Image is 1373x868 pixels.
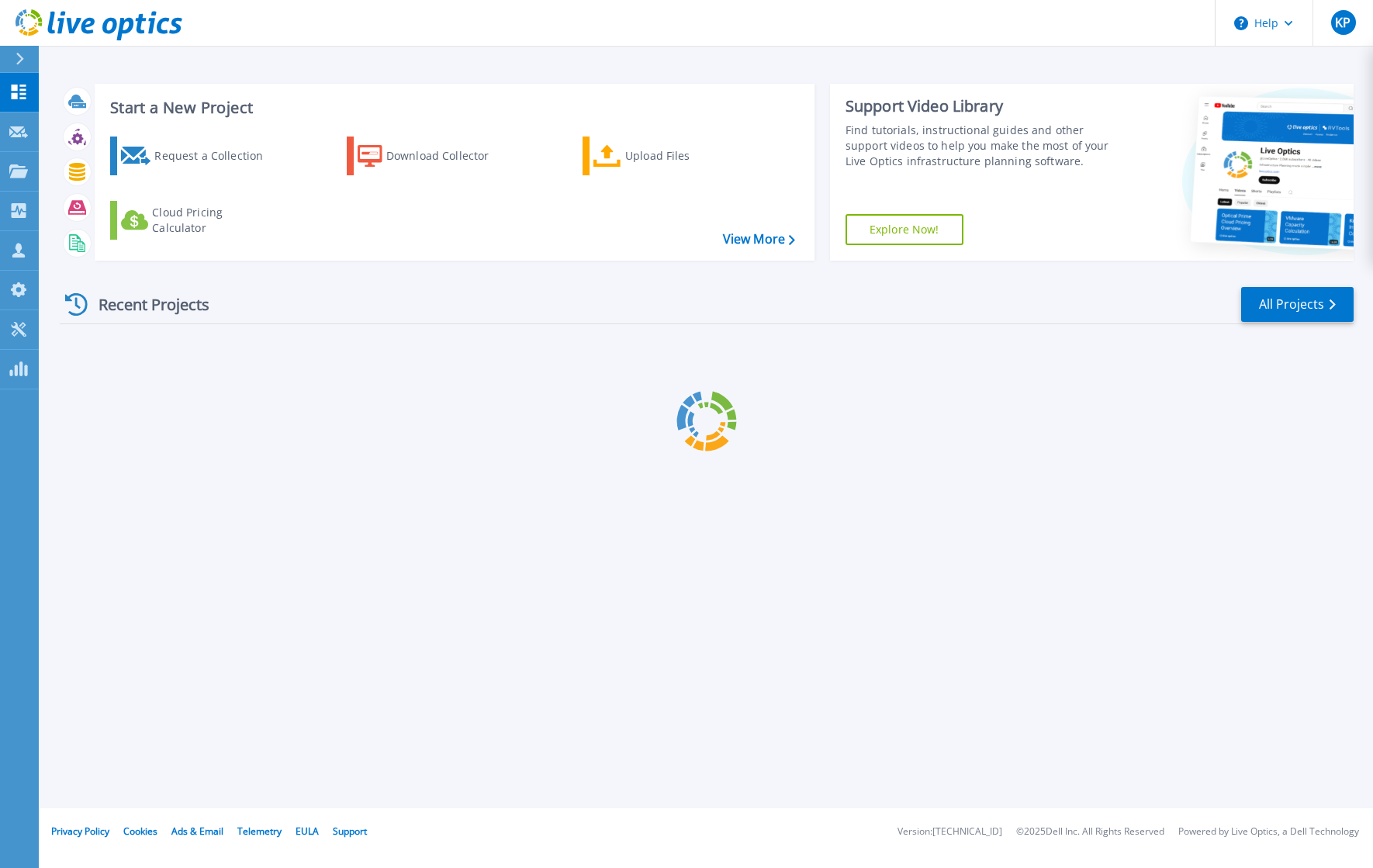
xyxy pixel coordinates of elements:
[110,99,794,116] h3: Start a New Project
[1241,287,1354,322] a: All Projects
[1016,827,1164,837] li: © 2025 Dell Inc. All Rights Reserved
[625,140,749,171] div: Upload Files
[171,825,223,838] a: Ads & Email
[237,825,282,838] a: Telemetry
[110,137,283,175] a: Request a Collection
[333,825,367,838] a: Support
[296,825,319,838] a: EULA
[1335,16,1351,29] span: KP
[110,201,283,240] a: Cloud Pricing Calculator
[123,825,157,838] a: Cookies
[583,137,756,175] a: Upload Files
[846,123,1111,169] div: Find tutorials, instructional guides and other support videos to help you make the most of your L...
[897,827,1002,837] li: Version: [TECHNICAL_ID]
[846,96,1111,116] div: Support Video Library
[60,285,230,323] div: Recent Projects
[1178,827,1359,837] li: Powered by Live Optics, a Dell Technology
[152,205,276,236] div: Cloud Pricing Calculator
[846,214,963,245] a: Explore Now!
[154,140,278,171] div: Request a Collection
[723,232,795,247] a: View More
[347,137,520,175] a: Download Collector
[386,140,510,171] div: Download Collector
[51,825,109,838] a: Privacy Policy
